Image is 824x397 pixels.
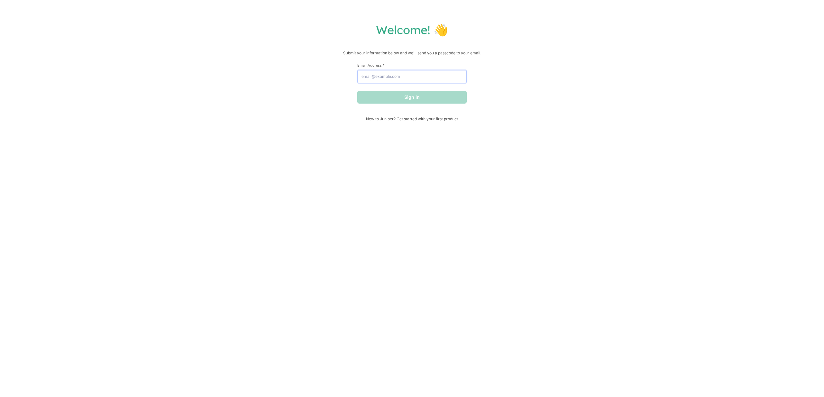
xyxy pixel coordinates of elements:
span: New to Juniper? Get started with your first product [357,116,467,121]
span: This field is required. [383,63,385,68]
p: Submit your information below and we'll send you a passcode to your email. [6,50,818,56]
keeper-lock: Open Keeper Popup [455,72,463,80]
label: Email Address [357,63,467,68]
input: email@example.com [357,70,467,83]
h1: Welcome! 👋 [6,23,818,37]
